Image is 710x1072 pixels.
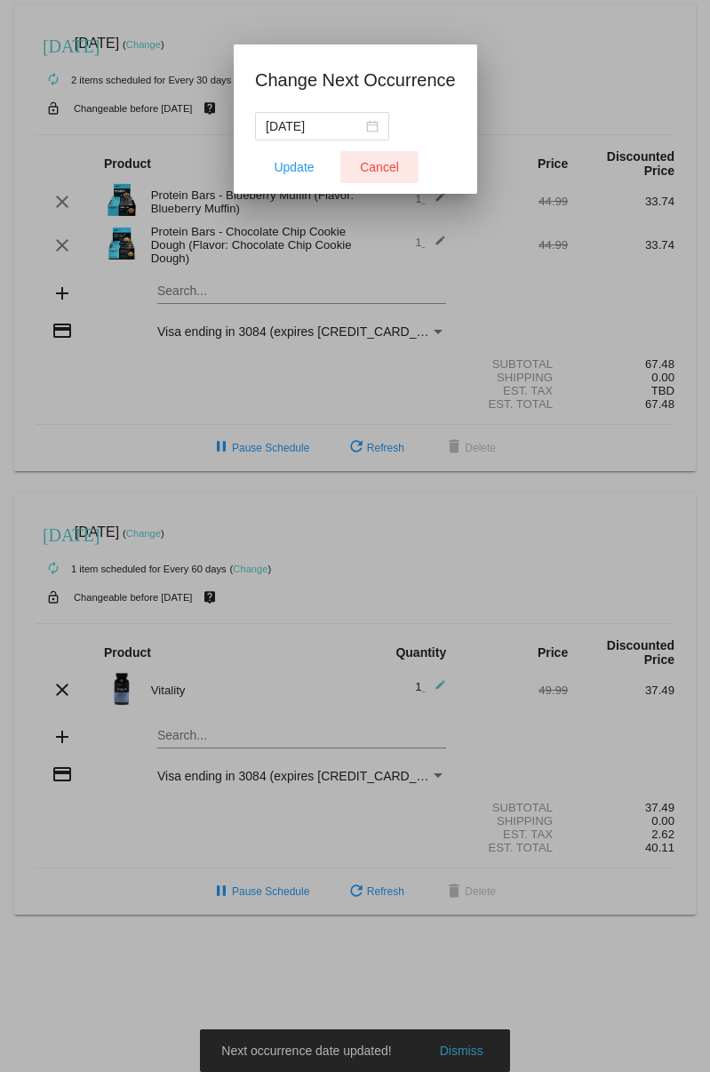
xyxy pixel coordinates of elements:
button: Update [255,151,333,183]
span: Update [274,160,314,174]
h1: Change Next Occurrence [255,66,456,94]
input: Select date [266,116,363,136]
button: Close dialog [340,151,419,183]
span: Cancel [360,160,399,174]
